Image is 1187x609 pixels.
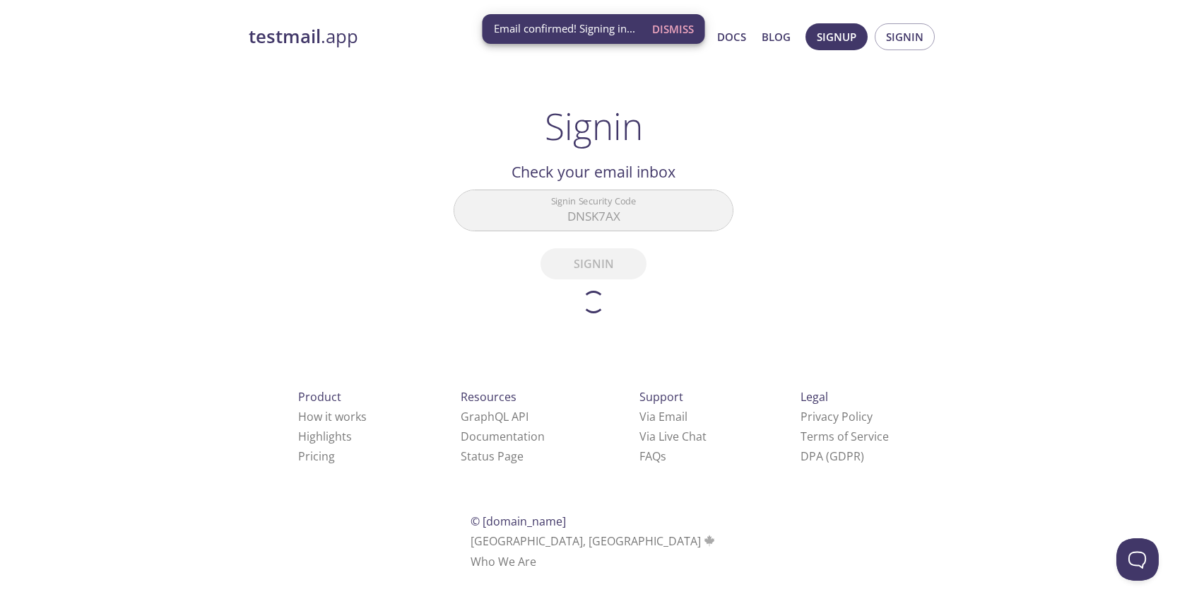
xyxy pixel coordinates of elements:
a: Docs [717,28,746,46]
a: Highlights [298,429,352,444]
h1: Signin [545,105,643,147]
strong: testmail [249,24,321,49]
button: Dismiss [646,16,699,42]
h2: Check your email inbox [454,160,733,184]
button: Signup [805,23,868,50]
span: Dismiss [652,20,694,38]
a: Privacy Policy [801,409,873,424]
a: DPA (GDPR) [801,448,864,464]
span: Signin [886,28,923,46]
button: Signin [875,23,935,50]
a: testmail.app [249,25,581,49]
iframe: Help Scout Beacon - Open [1116,538,1159,581]
a: Blog [762,28,791,46]
span: Support [639,389,683,405]
span: s [661,448,666,464]
span: Product [298,389,341,405]
a: GraphQL API [461,409,528,424]
a: Via Email [639,409,687,424]
span: [GEOGRAPHIC_DATA], [GEOGRAPHIC_DATA] [471,533,717,549]
a: Pricing [298,448,335,464]
span: Signup [817,28,856,46]
span: Legal [801,389,828,405]
a: FAQ [639,448,666,464]
span: Resources [461,389,516,405]
span: © [DOMAIN_NAME] [471,514,566,529]
a: Status Page [461,448,524,464]
a: Terms of Service [801,429,889,444]
a: Via Live Chat [639,429,707,444]
a: How it works [298,409,367,424]
a: Documentation [461,429,545,444]
a: Who We Are [471,554,536,569]
span: Email confirmed! Signing in... [494,21,635,36]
